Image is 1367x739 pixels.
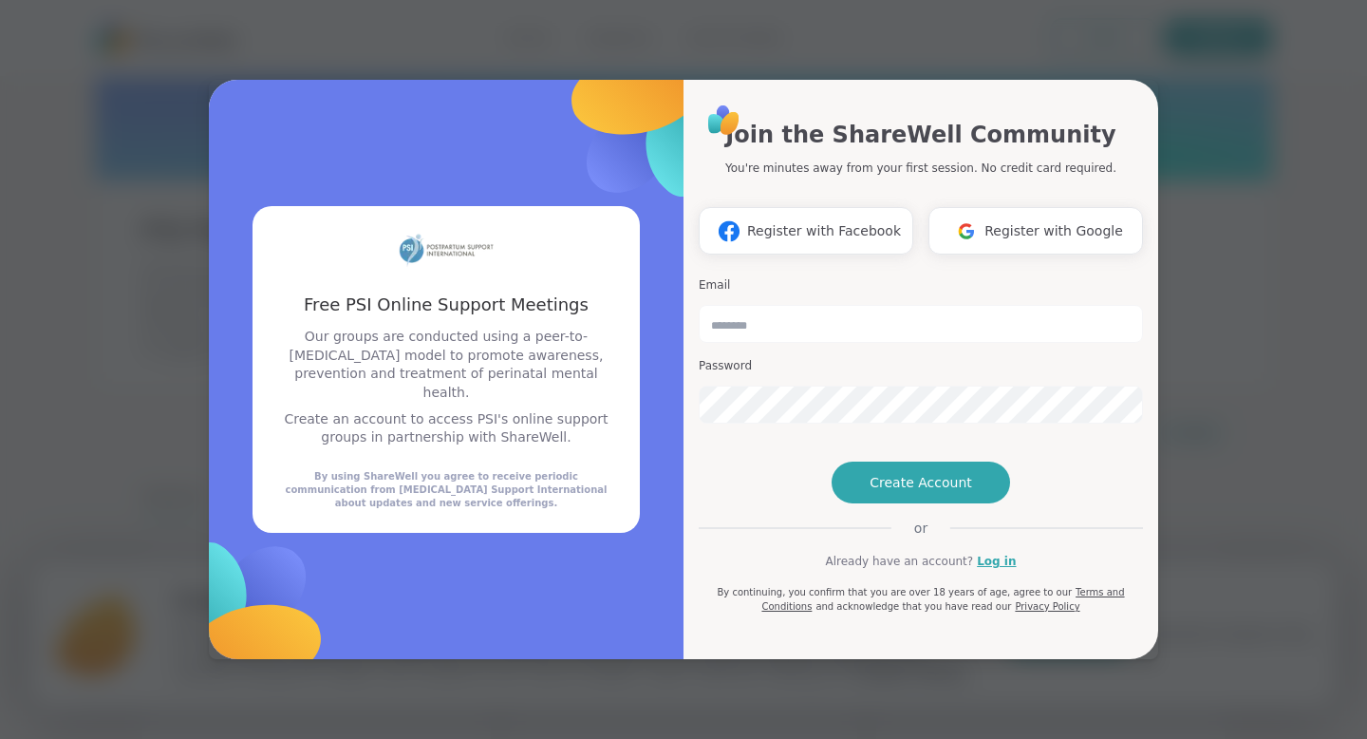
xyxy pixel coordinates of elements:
span: Create Account [870,473,972,492]
a: Terms and Conditions [761,587,1124,612]
button: Register with Google [928,207,1143,255]
h3: Password [699,358,1143,374]
div: By using ShareWell you agree to receive periodic communication from [MEDICAL_DATA] Support Intern... [275,470,617,510]
img: ShareWell Logo [702,99,745,142]
a: Privacy Policy [1015,601,1079,612]
p: You're minutes away from your first session. No credit card required. [725,160,1116,177]
span: and acknowledge that you have read our [815,601,1011,612]
h1: Join the ShareWell Community [725,118,1115,152]
span: Already have an account? [825,553,973,570]
span: Register with Facebook [747,221,901,241]
button: Register with Facebook [699,207,913,255]
p: Create an account to access PSI's online support groups in partnership with ShareWell. [275,410,617,447]
h3: Free PSI Online Support Meetings [275,293,617,316]
img: ShareWell Logomark [711,214,747,249]
span: or [891,519,950,538]
span: By continuing, you confirm that you are over 18 years of age, agree to our [717,587,1072,597]
p: Our groups are conducted using a peer-to-[MEDICAL_DATA] model to promote awareness, prevention an... [275,328,617,402]
a: Log in [977,553,1016,570]
span: Register with Google [984,221,1123,241]
button: Create Account [832,462,1010,503]
h3: Email [699,277,1143,294]
img: partner logo [399,229,494,270]
img: ShareWell Logomark [948,214,984,249]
